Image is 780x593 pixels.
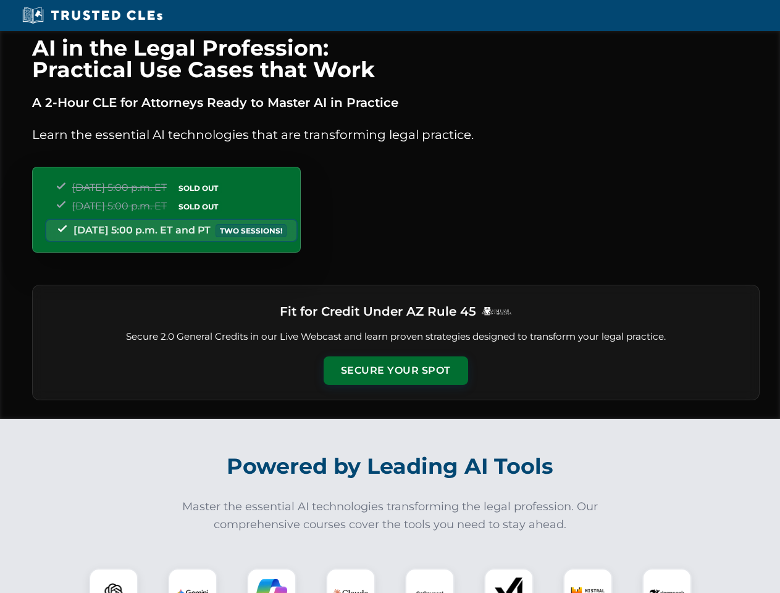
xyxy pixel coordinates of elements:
[280,300,476,322] h3: Fit for Credit Under AZ Rule 45
[72,200,167,212] span: [DATE] 5:00 p.m. ET
[48,330,744,344] p: Secure 2.0 General Credits in our Live Webcast and learn proven strategies designed to transform ...
[324,356,468,385] button: Secure Your Spot
[174,200,222,213] span: SOLD OUT
[72,182,167,193] span: [DATE] 5:00 p.m. ET
[19,6,166,25] img: Trusted CLEs
[174,182,222,195] span: SOLD OUT
[32,93,760,112] p: A 2-Hour CLE for Attorneys Ready to Master AI in Practice
[32,37,760,80] h1: AI in the Legal Profession: Practical Use Cases that Work
[32,125,760,145] p: Learn the essential AI technologies that are transforming legal practice.
[481,306,512,316] img: Logo
[48,445,732,488] h2: Powered by Leading AI Tools
[174,498,606,534] p: Master the essential AI technologies transforming the legal profession. Our comprehensive courses...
